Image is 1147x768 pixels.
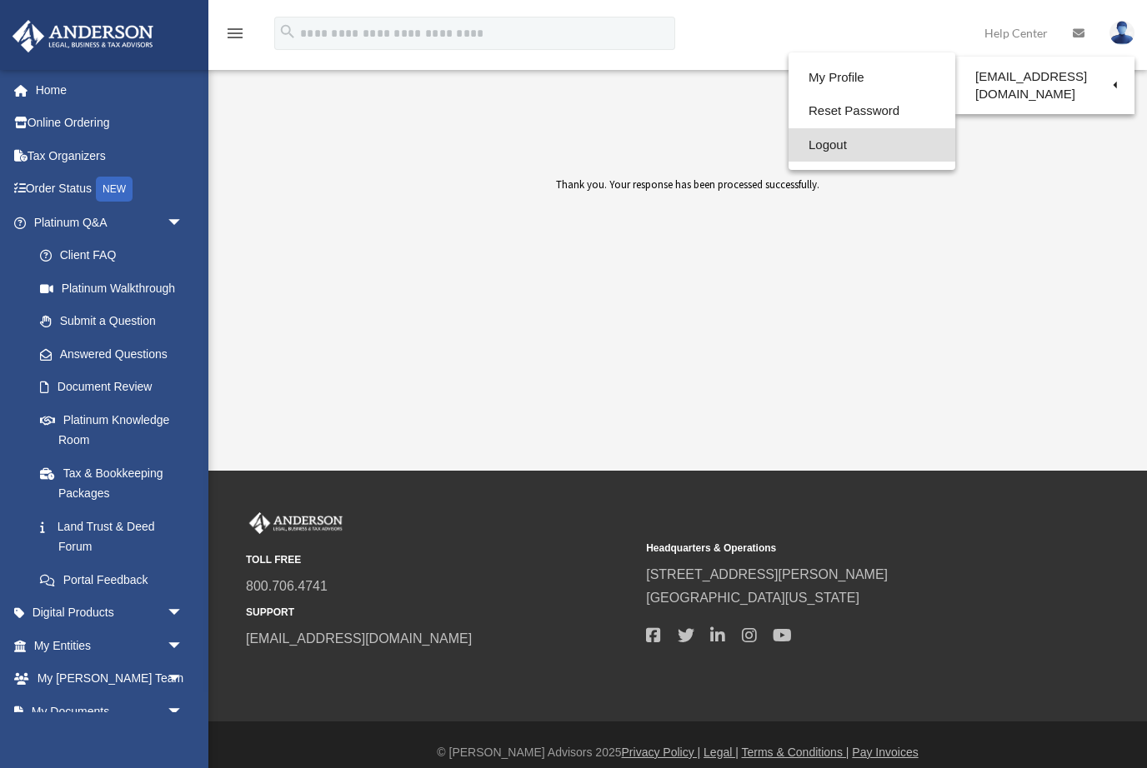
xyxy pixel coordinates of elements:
a: [EMAIL_ADDRESS][DOMAIN_NAME] [246,631,472,646]
a: Platinum Knowledge Room [23,403,208,456]
a: Legal | [704,746,739,759]
a: My Profile [789,61,955,95]
a: Pay Invoices [852,746,918,759]
small: TOLL FREE [246,551,634,569]
a: My Entitiesarrow_drop_down [12,629,208,662]
img: Anderson Advisors Platinum Portal [8,20,158,52]
span: arrow_drop_down [167,662,200,696]
a: [STREET_ADDRESS][PERSON_NAME] [646,567,888,581]
span: arrow_drop_down [167,695,200,729]
span: arrow_drop_down [167,596,200,631]
a: Submit a Question [23,305,208,338]
img: Anderson Advisors Platinum Portal [246,512,346,534]
span: arrow_drop_down [167,629,200,663]
a: Home [12,73,208,107]
a: My [PERSON_NAME] Teamarrow_drop_down [12,662,208,696]
a: Portal Feedback [23,563,208,596]
a: My Documentsarrow_drop_down [12,695,208,728]
a: Tax & Bookkeeping Packages [23,456,208,510]
a: 800.706.4741 [246,579,328,593]
a: Order StatusNEW [12,172,208,207]
a: Terms & Conditions | [742,746,849,759]
a: Digital Productsarrow_drop_down [12,596,208,630]
a: Tax Organizers [12,139,208,172]
small: Headquarters & Operations [646,540,1034,557]
a: Privacy Policy | [622,746,701,759]
div: © [PERSON_NAME] Advisors 2025 [208,742,1147,763]
a: Answered Questions [23,337,208,371]
div: NEW [96,177,133,202]
a: Reset Password [789,94,955,128]
a: Client FAQ [23,239,208,272]
i: menu [225,23,245,43]
a: Document Review [23,371,200,404]
a: Logout [789,128,955,162]
a: [EMAIL_ADDRESS][DOMAIN_NAME] [955,61,1134,110]
a: [GEOGRAPHIC_DATA][US_STATE] [646,591,859,605]
a: Platinum Walkthrough [23,272,208,305]
a: menu [225,29,245,43]
a: Online Ordering [12,107,208,140]
span: arrow_drop_down [167,206,200,240]
a: Platinum Q&Aarrow_drop_down [12,206,208,239]
img: User Pic [1109,21,1134,45]
div: Thank you. Your response has been processed successfully. [378,176,998,301]
small: SUPPORT [246,604,634,621]
i: search [278,22,297,41]
a: Land Trust & Deed Forum [23,510,208,563]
